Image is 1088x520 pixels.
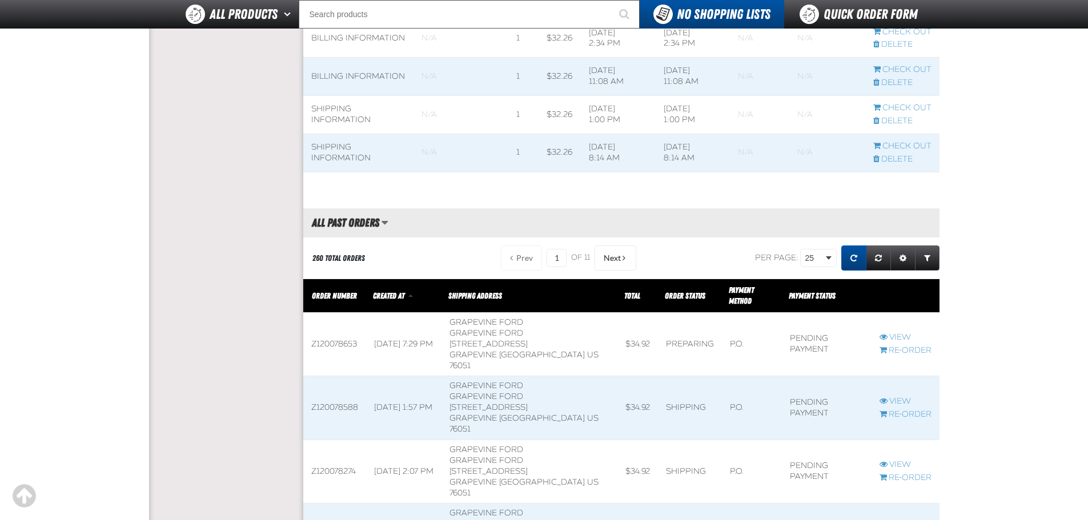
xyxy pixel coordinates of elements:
[303,376,366,440] td: Z120078588
[789,96,865,134] td: Blank
[449,508,523,518] b: Grapevine Ford
[449,317,523,327] b: Grapevine Ford
[303,313,366,376] td: Z120078653
[539,58,581,96] td: $32.26
[665,291,705,300] a: Order Status
[789,134,865,172] td: Blank
[789,19,865,58] td: Blank
[366,313,442,376] td: [DATE] 7:29 PM
[366,440,442,503] td: [DATE] 2:07 PM
[539,134,581,172] td: $32.26
[730,19,789,58] td: Blank
[448,291,502,300] span: Shipping Address
[604,253,621,263] span: Next Page
[539,96,581,134] td: $32.26
[595,245,636,271] button: Next Page
[508,58,539,96] td: 1
[312,253,365,264] div: 260 Total Orders
[449,488,471,498] bdo: 76051
[915,245,940,271] a: Expand or Collapse Grid Filters
[872,279,940,313] th: Row actions
[873,116,932,127] a: Delete checkout started from
[449,477,497,487] span: GRAPEVINE
[722,440,782,503] td: P.O.
[730,134,789,172] td: Blank
[880,473,932,483] a: Re-Order Z120078274 order
[311,142,406,164] div: Shipping Information
[311,33,406,44] div: Billing Information
[866,245,891,271] a: Reset grid action
[449,402,528,412] span: [STREET_ADDRESS]
[581,58,656,96] td: [DATE] 11:08 AM
[617,376,658,440] td: $34.92
[547,249,567,267] input: Current page number
[449,466,528,476] span: [STREET_ADDRESS]
[729,285,754,305] span: Payment Method
[658,313,722,376] td: Preparing
[508,96,539,134] td: 1
[303,440,366,503] td: Z120078274
[873,103,932,114] a: Continue checkout started from
[755,253,798,263] span: Per page:
[782,313,872,376] td: Pending payment
[587,350,599,360] span: US
[449,361,471,370] bdo: 76051
[449,445,523,454] b: Grapevine Ford
[873,39,932,50] a: Delete checkout started from
[449,392,523,401] span: Grapevine Ford
[311,71,406,82] div: Billing Information
[581,19,656,58] td: [DATE] 2:34 PM
[413,58,508,96] td: Blank
[587,413,599,423] span: US
[617,313,658,376] td: $34.92
[656,58,730,96] td: [DATE] 11:08 AM
[449,455,523,465] span: Grapevine Ford
[722,376,782,440] td: P.O.
[873,65,932,75] a: Continue checkout started from
[449,424,471,434] bdo: 76051
[730,58,789,96] td: Blank
[873,141,932,152] a: Continue checkout started from
[303,216,379,229] h2: All Past Orders
[782,440,872,503] td: Pending payment
[312,291,357,300] a: Order Number
[539,19,581,58] td: $32.26
[617,440,658,503] td: $34.92
[782,376,872,440] td: Pending payment
[656,19,730,58] td: [DATE] 2:34 PM
[499,350,585,360] span: [GEOGRAPHIC_DATA]
[571,253,590,263] span: of 11
[587,477,599,487] span: US
[658,440,722,503] td: Shipping
[880,396,932,407] a: View Z120078588 order
[789,58,865,96] td: Blank
[499,413,585,423] span: [GEOGRAPHIC_DATA]
[381,213,388,232] button: Manage grid views. Current view is All Past Orders
[311,104,406,126] div: Shipping Information
[890,245,916,271] a: Expand or Collapse Grid Settings
[841,245,866,271] a: Refresh grid action
[11,483,37,509] div: Scroll to the top
[873,78,932,88] a: Delete checkout started from
[880,345,932,356] a: Re-Order Z120078653 order
[789,291,836,300] span: Payment Status
[508,19,539,58] td: 1
[677,6,770,22] span: No Shopping Lists
[449,328,523,338] span: Grapevine Ford
[413,19,508,58] td: Blank
[413,96,508,134] td: Blank
[873,27,932,38] a: Continue checkout started from
[730,96,789,134] td: Blank
[373,291,406,300] a: Created At
[624,291,640,300] a: Total
[880,459,932,470] a: View Z120078274 order
[449,413,497,423] span: GRAPEVINE
[722,313,782,376] td: P.O.
[449,381,523,390] b: Grapevine Ford
[658,376,722,440] td: Shipping
[656,134,730,172] td: [DATE] 8:14 AM
[413,134,508,172] td: Blank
